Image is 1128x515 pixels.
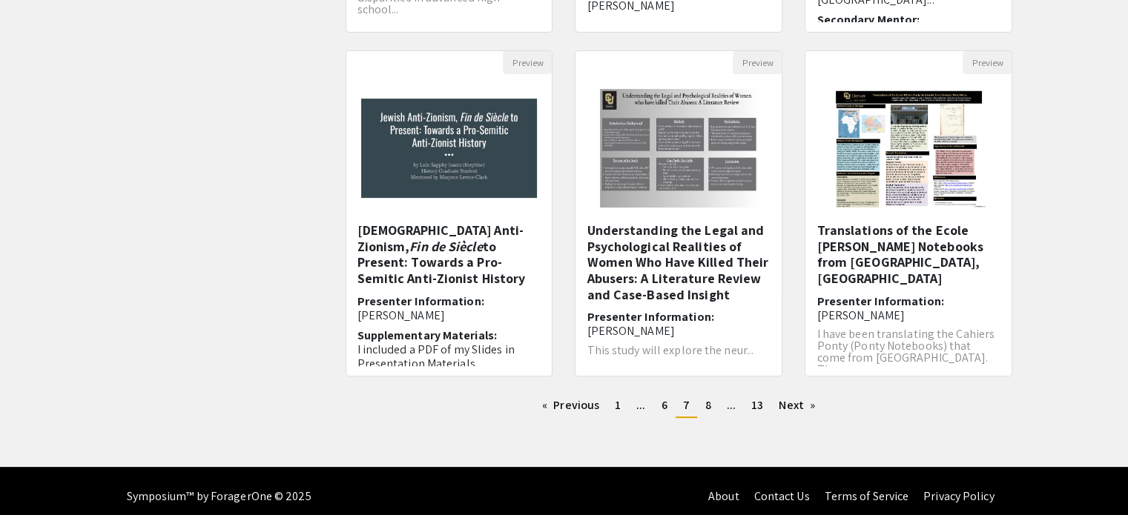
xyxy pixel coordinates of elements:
[817,12,920,27] span: Secondary Mentor:
[683,397,690,413] span: 7
[661,397,667,413] span: 6
[815,74,1003,222] img: <p>Translations of the Ecole William Ponty Notebooks from Senegal, West Africa</p>
[963,51,1012,74] button: Preview
[751,397,763,413] span: 13
[753,488,809,504] a: Contact Us
[636,397,645,413] span: ...
[587,310,771,338] h6: Presenter Information:
[585,74,773,222] img: <p>Understanding the Legal and Psychological Realities of Women Who Have Killed Their Abusers: A ...
[587,323,674,339] span: [PERSON_NAME]
[705,397,711,413] span: 8
[771,394,822,416] a: Next page
[357,342,541,371] p: I included a PDF of my Slides in Presentation Materials.
[346,50,553,376] div: Open Presentation <p>Jewish Anti-Zionism, <em>Fin de Siècle </em>to Present: Towards a Pro-Semiti...
[817,222,1000,286] h5: Translations of the Ecole [PERSON_NAME] Notebooks from [GEOGRAPHIC_DATA], [GEOGRAPHIC_DATA]
[923,488,994,504] a: Privacy Policy
[409,238,482,255] em: Fin de Siècle
[535,394,607,416] a: Previous page
[346,394,1013,418] ul: Pagination
[357,328,497,343] span: Supplementary Materials:
[817,308,904,323] span: [PERSON_NAME]
[824,488,908,504] a: Terms of Service
[817,294,1000,322] h6: Presenter Information:
[805,50,1012,376] div: Open Presentation <p>Translations of the Ecole William Ponty Notebooks from Senegal, West Africa</p>
[11,448,63,504] iframe: Chat
[817,326,995,377] span: I have been translating the Cahiers Ponty (Ponty Notebooks) that come from [GEOGRAPHIC_DATA]. The...
[346,84,553,213] img: <p>Jewish Anti-Zionism, <em>Fin de Siècle </em>to Present: Towards a Pro-Semitic Anti-Zionist His...
[615,397,621,413] span: 1
[587,222,771,302] h5: Understanding the Legal and Psychological Realities of Women Who Have Killed Their Abusers: A Lit...
[587,345,771,356] p: This study will explore the neur...
[357,222,541,286] h5: [DEMOGRAPHIC_DATA] Anti-Zionism, to Present: Towards a Pro-Semitic Anti-Zionist History
[727,397,736,413] span: ...
[503,51,552,74] button: Preview
[357,308,445,323] span: [PERSON_NAME]
[575,50,782,376] div: Open Presentation <p>Understanding the Legal and Psychological Realities of Women Who Have Killed...
[357,294,541,322] h6: Presenter Information:
[708,488,739,504] a: About
[733,51,782,74] button: Preview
